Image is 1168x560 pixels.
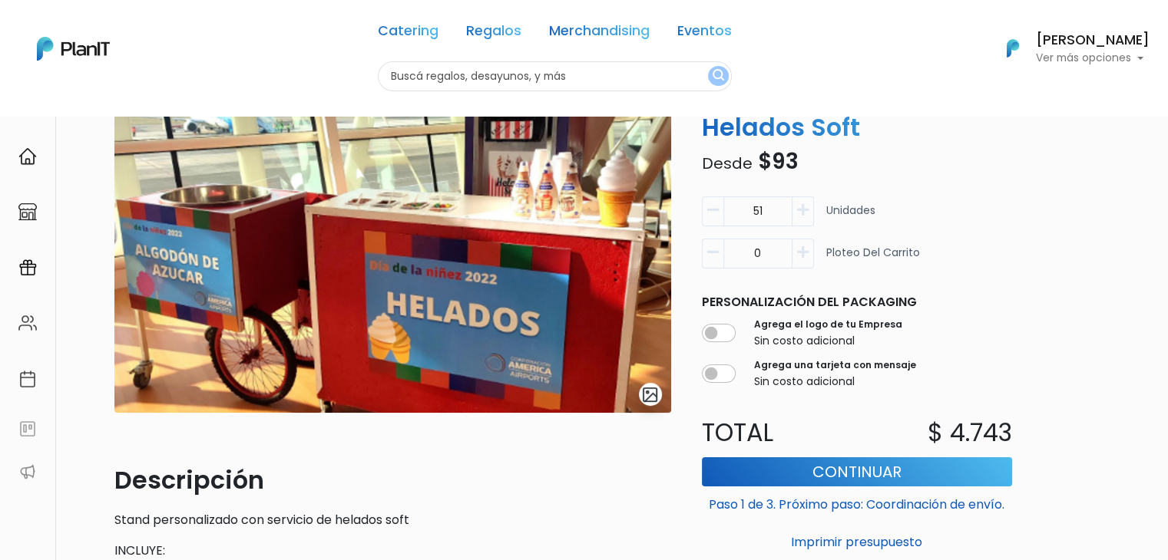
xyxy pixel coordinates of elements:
p: Paso 1 de 3. Próximo paso: Coordinación de envío. [702,489,1012,514]
h6: [PERSON_NAME] [1036,34,1150,48]
img: people-662611757002400ad9ed0e3c099ab2801c6687ba6c219adb57efc949bc21e19d.svg [18,314,37,332]
label: Agrega el logo de tu Empresa [754,318,902,331]
img: gallery-light [641,386,659,404]
p: Ploteo del carrito [826,245,920,275]
p: $ 4.743 [928,414,1012,451]
p: Unidades [826,203,875,232]
p: Stand personalizado con servicio de helados soft [114,511,671,529]
img: home-e721727adea9d79c4d83392d1f703f7f8bce08238fde08b1acbfd93340b81755.svg [18,147,37,166]
img: campaigns-02234683943229c281be62815700db0a1741e53638e28bf9629b52c665b00959.svg [18,259,37,277]
p: Sin costo adicional [754,374,916,390]
p: Helados Soft [693,109,1021,146]
input: Buscá regalos, desayunos, y más [378,61,732,91]
span: $93 [758,147,799,176]
p: Total [693,414,857,451]
p: Descripción [114,462,671,499]
img: PlanIt Logo [37,37,110,61]
img: partners-52edf745621dab592f3b2c58e3bca9d71375a7ef29c3b500c9f145b62cc070d4.svg [18,463,37,481]
a: Merchandising [549,25,650,43]
a: Eventos [677,25,732,43]
img: marketplace-4ceaa7011d94191e9ded77b95e3339b90024bf715f7c57f8cf31f2d8c509eaba.svg [18,203,37,221]
img: search_button-432b6d5273f82d61273b3651a40e1bd1b912527efae98b1b7a1b2c0702e16a8d.svg [713,69,724,84]
img: PlanIt Logo [996,31,1030,65]
a: Regalos [466,25,521,43]
label: Agrega una tarjeta con mensaje [754,358,916,372]
a: Catering [378,25,438,43]
div: ¿Necesitás ayuda? [79,15,221,44]
p: Personalización del packaging [702,293,1012,311]
button: Continuar [702,457,1012,486]
p: INCLUYE: [114,542,671,560]
img: feedback-78b5a0c8f98aac82b08bfc38622c3050aee476f2c9584af64705fc4e61158814.svg [18,420,37,438]
p: Sin costo adicional [754,333,902,349]
p: Ver más opciones [1036,53,1150,64]
button: Imprimir presupuesto [702,529,1012,555]
button: PlanIt Logo [PERSON_NAME] Ver más opciones [987,28,1150,68]
img: Deco_helados.png [114,81,671,413]
span: Desde [702,153,753,174]
img: calendar-87d922413cdce8b2cf7b7f5f62616a5cf9e4887200fb71536465627b3292af00.svg [18,370,37,388]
